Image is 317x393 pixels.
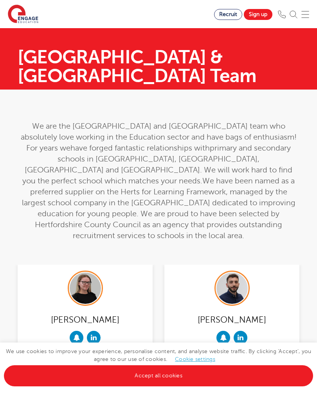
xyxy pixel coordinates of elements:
[70,144,210,153] span: have forged fantastic relationships with
[244,9,272,20] a: Sign up
[219,11,237,17] span: Recruit
[214,9,242,20] a: Recruit
[290,11,297,18] img: Search
[301,11,309,18] img: Mobile Menu
[21,122,297,153] span: We are the [GEOGRAPHIC_DATA] and [GEOGRAPHIC_DATA] team who absolutely love working in the Educat...
[278,11,286,18] img: Phone
[4,365,313,386] a: Accept all cookies
[23,312,147,327] div: [PERSON_NAME]
[18,48,299,85] h1: [GEOGRAPHIC_DATA] & [GEOGRAPHIC_DATA] Team
[175,356,215,362] a: Cookie settings
[4,348,313,379] span: We use cookies to improve your experience, personalise content, and analyse website traffic. By c...
[8,5,38,24] img: Engage Education
[170,312,294,327] div: [PERSON_NAME]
